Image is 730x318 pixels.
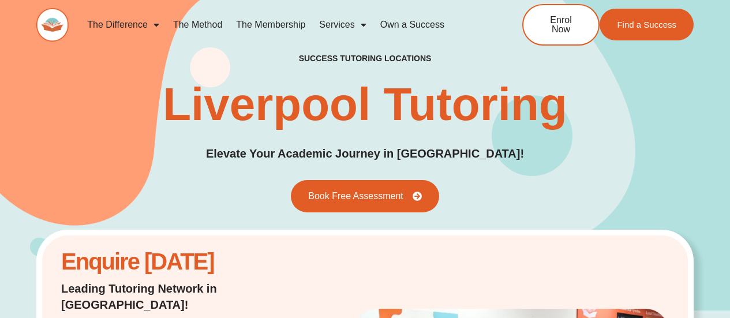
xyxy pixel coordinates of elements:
a: The Difference [80,12,166,38]
a: Book Free Assessment [291,180,439,212]
p: Elevate Your Academic Journey in [GEOGRAPHIC_DATA]! [206,145,524,163]
a: The Method [166,12,229,38]
a: Services [312,12,373,38]
p: Leading Tutoring Network in [GEOGRAPHIC_DATA]! [61,280,275,313]
span: Find a Success [617,20,676,29]
a: Own a Success [373,12,451,38]
a: Find a Success [600,9,694,40]
a: The Membership [229,12,312,38]
h2: Enquire [DATE] [61,255,275,269]
span: Enrol Now [541,16,581,34]
span: Book Free Assessment [308,192,403,201]
h1: Liverpool Tutoring [163,81,567,128]
a: Enrol Now [522,4,600,46]
nav: Menu [80,12,484,38]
